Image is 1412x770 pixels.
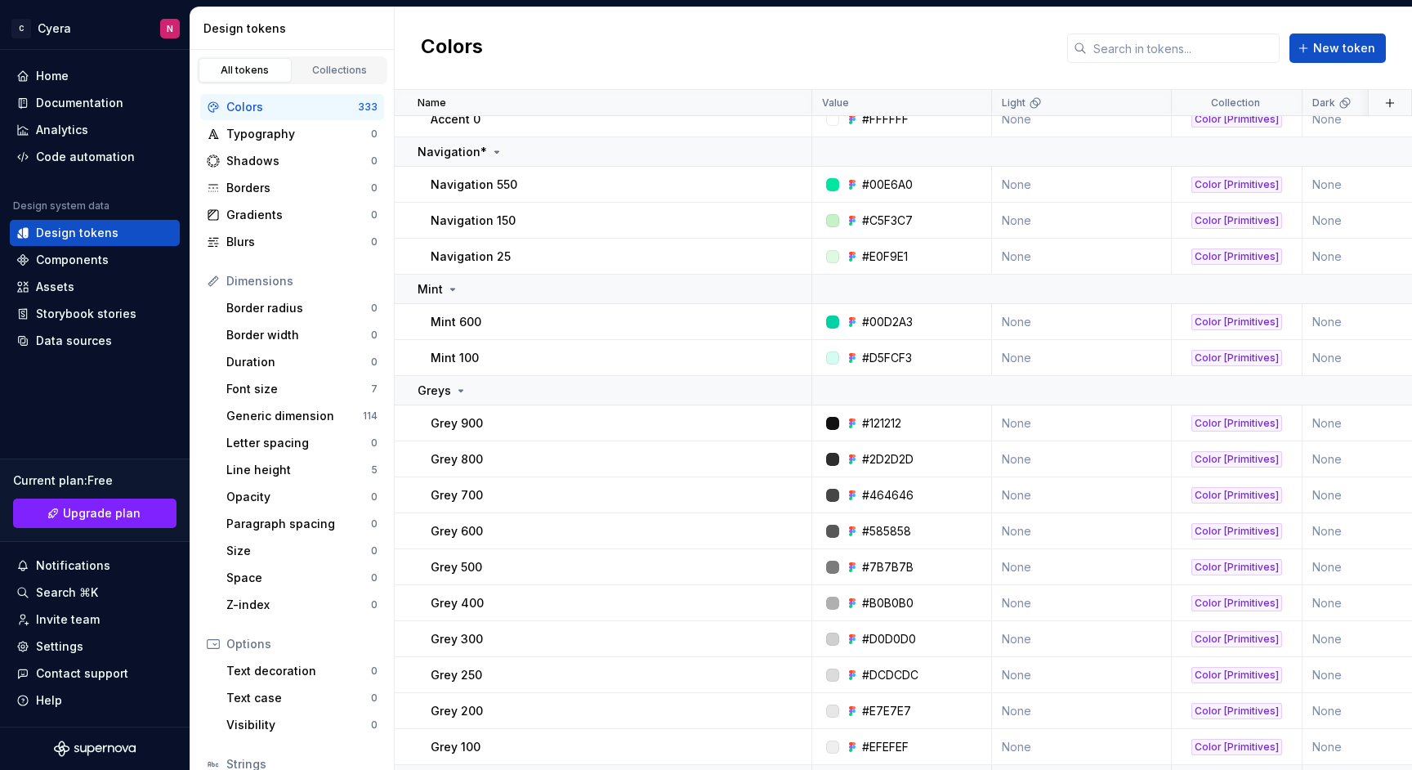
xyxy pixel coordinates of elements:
[226,99,358,115] div: Colors
[220,565,384,591] a: Space0
[10,117,180,143] a: Analytics
[1191,667,1282,683] div: Color [Primitives]
[862,213,913,229] div: #C5F3C7
[862,177,913,193] div: #00E6A0
[10,247,180,273] a: Components
[371,598,378,611] div: 0
[1002,96,1025,110] p: Light
[418,383,451,399] p: Greys
[10,687,180,714] button: Help
[220,685,384,711] a: Text case0
[431,631,483,647] p: Grey 300
[992,441,1172,477] td: None
[822,96,849,110] p: Value
[1191,248,1282,265] div: Color [Primitives]
[63,505,141,522] span: Upgrade plan
[371,517,378,530] div: 0
[226,489,371,505] div: Opacity
[421,34,483,63] h2: Colors
[1191,739,1282,755] div: Color [Primitives]
[36,225,118,241] div: Design tokens
[1191,177,1282,193] div: Color [Primitives]
[992,729,1172,765] td: None
[226,408,363,424] div: Generic dimension
[992,203,1172,239] td: None
[36,584,98,601] div: Search ⌘K
[10,553,180,579] button: Notifications
[862,487,914,504] div: #464646
[418,144,487,160] p: Navigation*
[1312,96,1335,110] p: Dark
[862,314,913,330] div: #00D2A3
[418,96,446,110] p: Name
[299,64,381,77] div: Collections
[220,322,384,348] a: Border width0
[1289,34,1386,63] button: New token
[1191,415,1282,432] div: Color [Primitives]
[371,208,378,222] div: 0
[226,126,371,142] div: Typography
[220,430,384,456] a: Letter spacing0
[226,234,371,250] div: Blurs
[10,580,180,606] button: Search ⌘K
[10,63,180,89] a: Home
[371,571,378,584] div: 0
[36,95,123,111] div: Documentation
[220,511,384,537] a: Paragraph spacing0
[371,665,378,678] div: 0
[1191,631,1282,647] div: Color [Primitives]
[1191,350,1282,366] div: Color [Primitives]
[226,207,371,223] div: Gradients
[13,499,176,528] a: Upgrade plan
[226,690,371,706] div: Text case
[1087,34,1280,63] input: Search in tokens...
[992,167,1172,203] td: None
[431,415,483,432] p: Grey 900
[371,692,378,705] div: 0
[358,101,378,114] div: 333
[431,703,483,719] p: Grey 200
[862,703,911,719] div: #E7E7E7
[203,20,387,37] div: Design tokens
[992,585,1172,621] td: None
[10,274,180,300] a: Assets
[862,739,909,755] div: #EFEFEF
[431,213,516,229] p: Navigation 150
[10,144,180,170] a: Code automation
[371,329,378,342] div: 0
[200,121,384,147] a: Typography0
[431,667,482,683] p: Grey 250
[992,657,1172,693] td: None
[862,350,912,366] div: #D5FCF3
[226,543,371,559] div: Size
[36,252,109,268] div: Components
[862,667,918,683] div: #DCDCDC
[10,90,180,116] a: Documentation
[992,405,1172,441] td: None
[992,477,1172,513] td: None
[431,487,483,504] p: Grey 700
[10,660,180,687] button: Contact support
[200,148,384,174] a: Shadows0
[862,559,914,575] div: #7B7B7B
[371,235,378,248] div: 0
[371,544,378,557] div: 0
[36,611,100,628] div: Invite team
[226,153,371,169] div: Shadows
[226,597,371,613] div: Z-index
[862,523,911,539] div: #585858
[226,273,378,289] div: Dimensions
[862,248,908,265] div: #E0F9E1
[371,181,378,195] div: 0
[431,350,479,366] p: Mint 100
[431,314,481,330] p: Mint 600
[431,559,482,575] p: Grey 500
[220,457,384,483] a: Line height5
[13,199,109,213] div: Design system data
[371,436,378,450] div: 0
[226,381,371,397] div: Font size
[220,376,384,402] a: Font size7
[36,692,62,709] div: Help
[1191,111,1282,128] div: Color [Primitives]
[1191,487,1282,504] div: Color [Primitives]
